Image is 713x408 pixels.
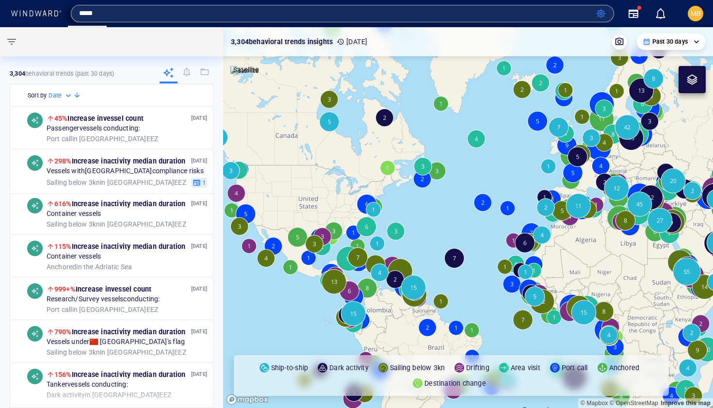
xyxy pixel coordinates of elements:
[47,220,186,228] span: in [GEOGRAPHIC_DATA] EEZ
[191,327,207,336] p: [DATE]
[201,178,206,187] span: 1
[191,199,207,208] p: [DATE]
[54,285,152,293] span: Increase in vessel count
[47,305,158,314] span: in [GEOGRAPHIC_DATA] EEZ
[54,200,186,208] span: Increase in activity median duration
[424,377,486,389] p: Destination change
[562,362,588,374] p: Port call
[54,285,76,293] span: 999+%
[691,10,701,17] span: MB
[609,362,640,374] p: Anchored
[54,371,72,378] span: 156%
[54,243,72,250] span: 115%
[49,91,62,100] h6: Date
[610,400,658,407] a: OpenStreetMap
[47,262,132,271] span: in the Adriatic Sea
[47,134,72,142] span: Port call
[652,37,688,46] p: Past 30 days
[54,114,144,122] span: Increase in vessel count
[337,36,367,48] p: [DATE]
[466,362,489,374] p: Drifting
[54,157,186,165] span: Increase in activity median duration
[231,36,333,48] p: 3,304 behavioral trends insights
[47,178,186,187] span: in [GEOGRAPHIC_DATA] EEZ
[54,114,68,122] span: 45%
[47,380,128,389] span: Tanker vessels conducting:
[661,400,711,407] a: Map feedback
[226,394,269,405] a: Mapbox logo
[47,338,185,346] span: Vessels under [GEOGRAPHIC_DATA] 's flag
[686,4,705,23] button: MB
[10,70,25,77] strong: 3,304
[47,178,100,186] span: Sailing below 3kn
[655,8,666,19] div: Notification center
[28,91,47,100] h6: Sort by
[191,156,207,165] p: [DATE]
[47,348,186,357] span: in [GEOGRAPHIC_DATA] EEZ
[54,328,72,336] span: 790%
[10,69,114,78] p: behavioral trends (Past 30 days)
[191,242,207,251] p: [DATE]
[54,157,72,165] span: 298%
[47,295,160,304] span: Research/Survey vessels conducting:
[54,243,186,250] span: Increase in activity median duration
[511,362,540,374] p: Area visit
[47,220,100,228] span: Sailing below 3kn
[47,134,158,143] span: in [GEOGRAPHIC_DATA] EEZ
[47,252,101,261] span: Container vessels
[191,177,207,188] button: 1
[191,284,207,294] p: [DATE]
[47,167,204,176] span: Vessels with [GEOGRAPHIC_DATA] compliance risks
[54,328,186,336] span: Increase in activity median duration
[581,400,608,407] a: Mapbox
[47,305,72,313] span: Port call
[672,364,706,401] iframe: Chat
[47,348,100,356] span: Sailing below 3kn
[233,64,259,76] p: Satellite
[54,200,72,208] span: 616%
[47,124,140,133] span: Passenger vessels conducting:
[271,362,308,374] p: Ship-to-ship
[191,370,207,379] p: [DATE]
[49,91,73,100] div: Date
[390,362,445,374] p: Sailing below 3kn
[54,371,186,378] span: Increase in activity median duration
[230,66,259,76] img: satellite
[191,114,207,123] p: [DATE]
[47,262,77,270] span: Anchored
[47,210,101,218] span: Container vessels
[643,37,699,46] div: Past 30 days
[329,362,369,374] p: Dark activity
[223,27,713,408] canvas: Map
